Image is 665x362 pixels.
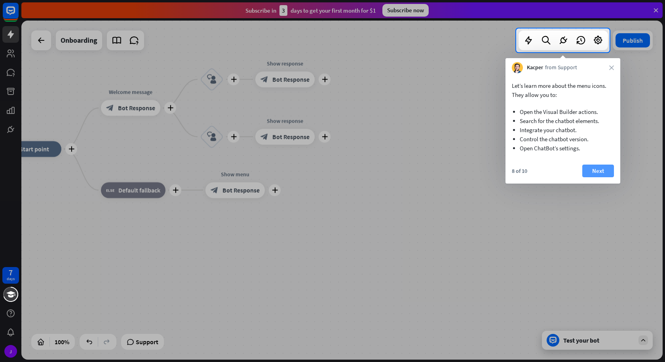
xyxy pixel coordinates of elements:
div: 8 of 10 [512,167,527,174]
li: Open the Visual Builder actions. [520,107,606,116]
span: Kacper [527,64,543,72]
span: from Support [545,64,577,72]
button: Open LiveChat chat widget [6,3,30,27]
li: Open ChatBot’s settings. [520,144,606,153]
i: close [609,65,614,70]
button: Next [582,165,614,177]
li: Search for the chatbot elements. [520,116,606,125]
p: Let’s learn more about the menu icons. They allow you to: [512,81,614,99]
li: Integrate your chatbot. [520,125,606,135]
li: Control the chatbot version. [520,135,606,144]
